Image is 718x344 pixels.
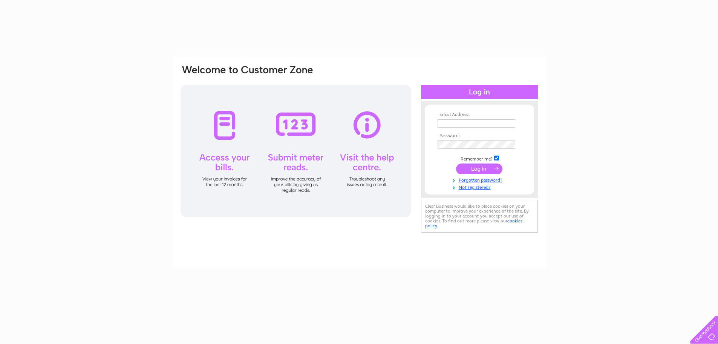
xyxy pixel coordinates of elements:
a: cookies policy [425,218,522,228]
th: Email Address: [436,112,523,117]
td: Remember me? [436,154,523,162]
th: Password: [436,133,523,139]
div: Clear Business would like to place cookies on your computer to improve your experience of the sit... [421,200,538,233]
a: Forgotten password? [438,176,523,183]
a: Not registered? [438,183,523,190]
input: Submit [456,164,502,174]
